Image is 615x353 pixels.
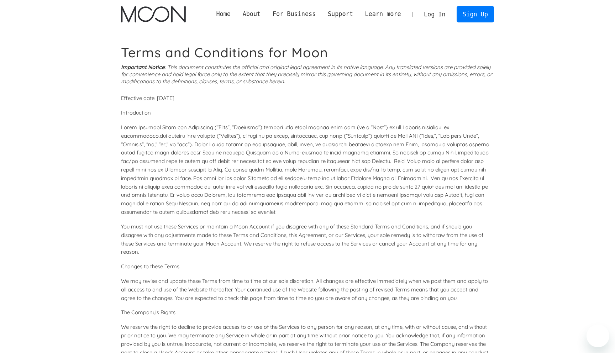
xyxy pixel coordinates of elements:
[121,6,185,22] img: Moon Logo
[418,6,451,22] a: Log In
[273,10,316,19] div: For Business
[359,10,407,19] div: Learn more
[121,94,494,102] p: Effective date: [DATE]
[457,6,494,22] a: Sign Up
[587,325,609,347] iframe: Button to launch messaging window
[267,10,322,19] div: For Business
[121,308,494,317] p: The Company’s Rights
[121,64,165,70] strong: Important Notice
[121,6,185,22] a: home
[365,10,401,19] div: Learn more
[322,10,359,19] div: Support
[237,10,267,19] div: About
[121,277,494,302] p: We may revise and update these Terms from time to time at our sole discretion. All changes are ef...
[121,64,492,85] i: : This document constitutes the official and original legal agreement in its native language. Any...
[121,123,494,216] p: Lorem Ipsumdol Sitam con Adipiscing (“Elits”, “Doeiusmo”) tempori utla etdol magnaa enim adm (ve ...
[328,10,353,19] div: Support
[121,262,494,271] p: Changes to these Terms
[243,10,261,19] div: About
[210,10,237,19] a: Home
[121,44,494,60] h1: Terms and Conditions for Moon
[121,109,494,117] p: Introduction
[121,222,494,256] p: You must not use these Services or maintain a Moon Account if you disagree with any of these Stan...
